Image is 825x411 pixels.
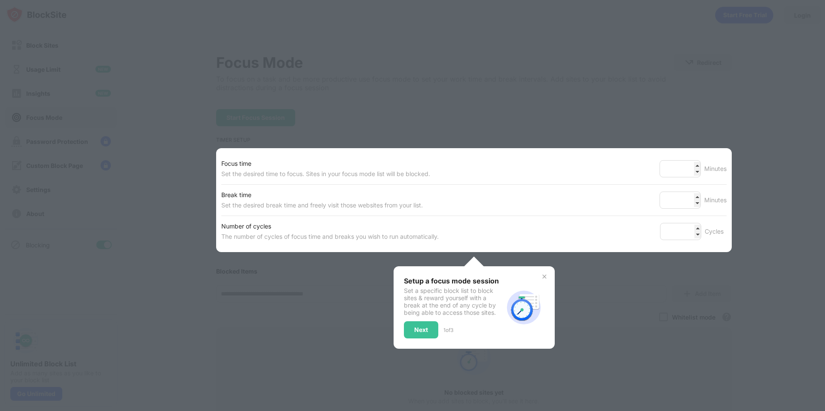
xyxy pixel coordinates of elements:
img: focus-mode-timer.svg [503,287,544,328]
div: Setup a focus mode session [404,277,503,285]
div: The number of cycles of focus time and breaks you wish to run automatically. [221,231,439,242]
div: Minutes [704,195,727,205]
div: 1 of 3 [443,327,453,333]
div: Number of cycles [221,221,439,231]
div: Next [414,326,428,333]
div: Minutes [704,164,727,174]
img: x-button.svg [541,273,548,280]
div: Set the desired break time and freely visit those websites from your list. [221,200,423,210]
div: Break time [221,190,423,200]
div: Set the desired time to focus. Sites in your focus mode list will be blocked. [221,169,430,179]
div: Set a specific block list to block sites & reward yourself with a break at the end of any cycle b... [404,287,503,316]
div: Cycles [705,226,727,237]
div: Focus time [221,158,430,169]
